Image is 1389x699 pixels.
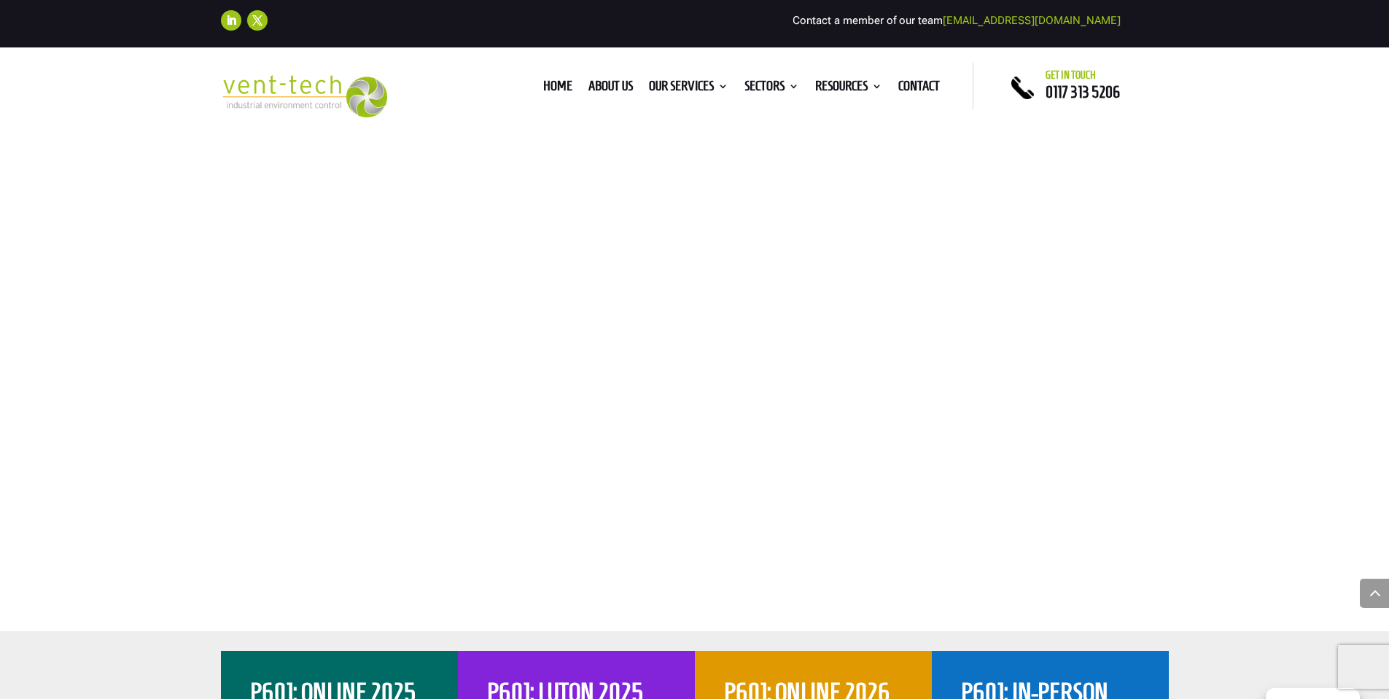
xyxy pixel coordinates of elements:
[793,14,1121,27] span: Contact a member of our team
[815,81,882,97] a: Resources
[588,81,633,97] a: About us
[1046,69,1096,81] span: Get in touch
[898,81,940,97] a: Contact
[247,10,268,31] a: Follow on X
[943,14,1121,27] a: [EMAIL_ADDRESS][DOMAIN_NAME]
[221,10,241,31] a: Follow on LinkedIn
[1046,83,1120,101] a: 0117 313 5206
[744,81,799,97] a: Sectors
[649,81,728,97] a: Our Services
[543,81,572,97] a: Home
[221,75,388,118] img: 2023-09-27T08_35_16.549ZVENT-TECH---Clear-background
